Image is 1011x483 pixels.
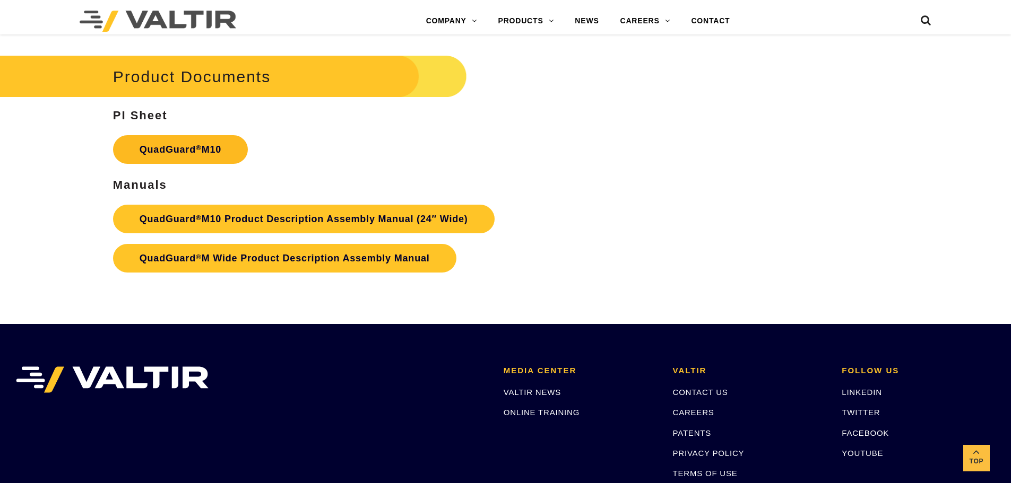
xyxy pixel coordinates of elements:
[196,253,202,261] sup: ®
[842,408,880,417] a: TWITTER
[673,428,712,437] a: PATENTS
[673,469,738,478] a: TERMS OF USE
[488,11,565,32] a: PRODUCTS
[504,366,657,375] h2: MEDIA CENTER
[673,388,728,397] a: CONTACT US
[842,388,882,397] a: LINKEDIN
[673,408,714,417] a: CAREERS
[673,366,826,375] h2: VALTIR
[842,428,889,437] a: FACEBOOK
[842,366,995,375] h2: FOLLOW US
[113,244,456,273] a: QuadGuard®M Wide Product Description Assembly Manual
[504,388,561,397] a: VALTIR NEWS
[113,205,495,233] a: QuadGuard®M10 Product Description Assembly Manual (24″ Wide)
[610,11,681,32] a: CAREERS
[673,449,745,458] a: PRIVACY POLICY
[16,366,209,393] img: VALTIR
[416,11,488,32] a: COMPANY
[963,445,990,471] a: Top
[80,11,236,32] img: Valtir
[564,11,609,32] a: NEWS
[504,408,580,417] a: ONLINE TRAINING
[196,144,202,152] sup: ®
[680,11,740,32] a: CONTACT
[196,214,202,222] sup: ®
[113,135,248,164] a: QuadGuard®M10
[113,109,168,122] strong: PI Sheet
[963,455,990,468] span: Top
[842,449,883,458] a: YOUTUBE
[113,178,167,191] strong: Manuals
